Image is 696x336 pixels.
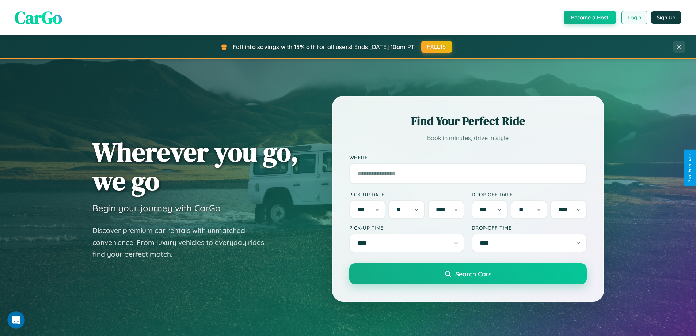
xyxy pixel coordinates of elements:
label: Drop-off Date [472,191,587,197]
p: Discover premium car rentals with unmatched convenience. From luxury vehicles to everyday rides, ... [92,224,275,260]
iframe: Intercom live chat [7,311,25,329]
label: Drop-off Time [472,224,587,231]
h1: Wherever you go, we go [92,137,298,195]
h3: Begin your journey with CarGo [92,203,221,214]
span: CarGo [15,5,62,30]
label: Pick-up Date [349,191,464,197]
button: Sign Up [651,11,681,24]
span: Search Cars [455,270,491,278]
p: Book in minutes, drive in style [349,133,587,143]
span: Fall into savings with 15% off for all users! Ends [DATE] 10am PT. [233,43,416,50]
h2: Find Your Perfect Ride [349,113,587,129]
label: Pick-up Time [349,224,464,231]
button: Search Cars [349,263,587,284]
button: Become a Host [564,11,616,24]
label: Where [349,154,587,161]
button: FALL15 [421,41,452,53]
button: Login [621,11,647,24]
div: Give Feedback [687,153,692,183]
